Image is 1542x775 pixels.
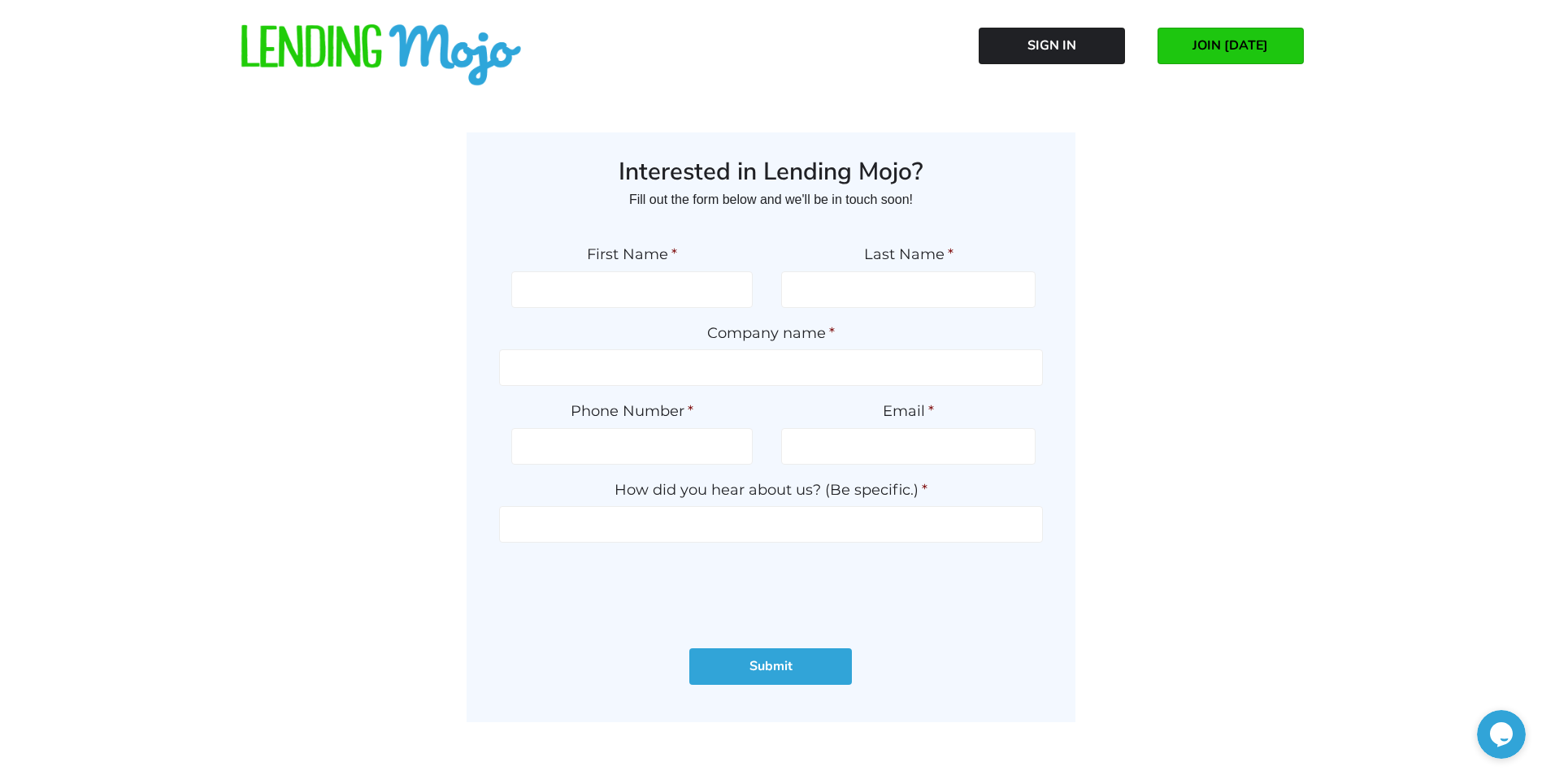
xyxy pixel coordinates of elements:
label: How did you hear about us? (Be specific.) [499,481,1043,500]
label: Last Name [781,245,1036,264]
a: JOIN [DATE] [1158,28,1304,64]
span: JOIN [DATE] [1192,38,1268,53]
img: lm-horizontal-logo [239,24,523,88]
iframe: reCAPTCHA [647,559,894,622]
label: Email [781,402,1036,421]
label: Phone Number [511,402,753,421]
h3: Interested in Lending Mojo? [499,157,1043,188]
p: Fill out the form below and we'll be in touch soon! [499,187,1043,213]
label: Company name [499,324,1043,343]
a: Sign In [979,28,1125,64]
span: Sign In [1027,38,1076,53]
iframe: chat widget [1477,710,1526,759]
label: First Name [511,245,753,264]
input: Submit [689,648,852,685]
